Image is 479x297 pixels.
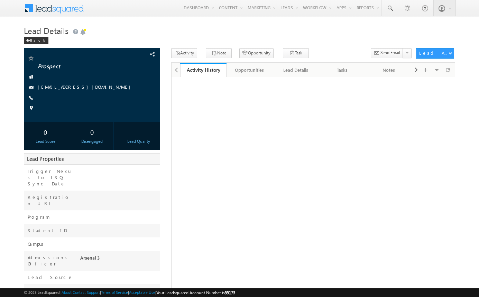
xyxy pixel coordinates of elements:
[371,48,403,58] button: Send Email
[62,290,72,295] a: About
[38,63,122,70] span: Prospect
[366,63,412,77] a: Notes
[180,63,227,77] a: Activity History
[28,241,46,247] label: Campus
[38,84,134,90] a: [EMAIL_ADDRESS][DOMAIN_NAME]
[28,168,73,187] label: Trigger Nexus to LSQ Sync Date
[72,125,112,138] div: 0
[73,290,100,295] a: Contact Support
[38,55,122,62] span: --
[28,274,73,280] label: Lead Source
[26,138,65,145] div: Lead Score
[72,138,112,145] div: Disengaged
[28,227,67,234] label: Student ID
[283,48,309,58] button: Task
[171,48,197,58] button: Activity
[80,255,100,261] span: Arsenal 3
[119,125,158,138] div: --
[119,138,158,145] div: Lead Quality
[325,66,360,74] div: Tasks
[24,37,48,44] div: Back
[320,63,366,77] a: Tasks
[239,48,274,58] button: Opportunity
[27,155,64,162] span: Lead Properties
[206,48,232,58] button: Note
[232,66,267,74] div: Opportunities
[28,288,61,294] label: Lead Age
[371,66,406,74] div: Notes
[24,289,235,296] span: © 2025 LeadSquared | | | | |
[225,290,235,295] span: 55173
[419,50,449,56] div: Lead Actions
[28,214,50,220] label: Program
[227,63,273,77] a: Opportunities
[273,63,319,77] a: Lead Details
[101,290,128,295] a: Terms of Service
[24,25,68,36] span: Lead Details
[278,66,313,74] div: Lead Details
[185,67,221,73] div: Activity History
[380,50,400,56] span: Send Email
[24,37,52,43] a: Back
[28,194,73,207] label: Registration URL
[156,290,235,295] span: Your Leadsquared Account Number is
[28,254,73,267] label: Admissions Officer
[416,48,454,59] button: Lead Actions
[129,290,155,295] a: Acceptable Use
[26,125,65,138] div: 0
